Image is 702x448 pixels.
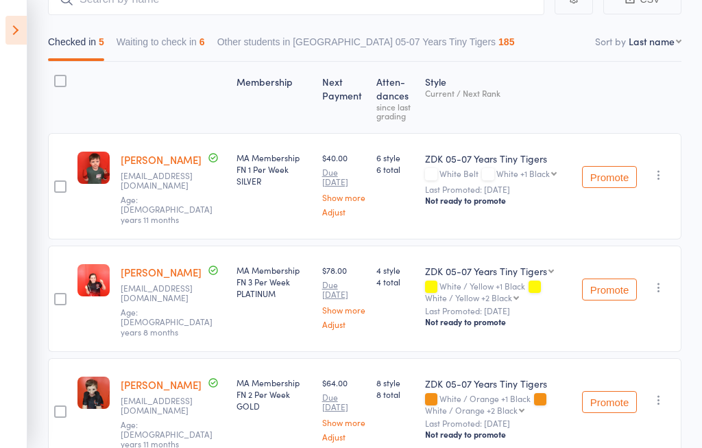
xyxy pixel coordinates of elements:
[582,279,637,300] button: Promote
[376,163,414,175] span: 6 total
[496,169,550,178] div: White +1 Black
[376,377,414,388] span: 8 style
[322,167,365,187] small: Due [DATE]
[425,264,547,278] div: ZDK 05-07 Years Tiny Tigers
[425,152,571,165] div: ZDK 05-07 Years Tiny Tigers
[425,89,571,97] div: Current / Next Rank
[121,152,202,167] a: [PERSON_NAME]
[322,432,365,441] a: Adjust
[48,30,104,61] button: Checked in5
[121,171,210,191] small: Boatsbikesandtrees@gmail.com
[376,264,414,276] span: 4 style
[425,377,571,390] div: ZDK 05-07 Years Tiny Tigers
[425,405,518,414] div: White / Orange +2 Black
[425,429,571,440] div: Not ready to promote
[322,193,365,202] a: Show more
[322,377,365,441] div: $64.00
[121,306,213,338] span: Age: [DEMOGRAPHIC_DATA] years 8 months
[425,418,571,428] small: Last Promoted: [DATE]
[217,30,515,61] button: Other students in [GEOGRAPHIC_DATA] 05-07 Years Tiny Tigers185
[121,265,202,279] a: [PERSON_NAME]
[595,34,626,48] label: Sort by
[322,418,365,427] a: Show more
[498,36,514,47] div: 185
[376,102,414,120] div: since last grading
[322,305,365,314] a: Show more
[322,392,365,412] small: Due [DATE]
[237,264,311,299] div: MA Membership FN 3 Per Week PLATINUM
[317,68,371,127] div: Next Payment
[199,36,205,47] div: 6
[121,377,202,392] a: [PERSON_NAME]
[77,152,110,184] img: image1750840670.png
[322,207,365,216] a: Adjust
[582,391,637,413] button: Promote
[322,280,365,300] small: Due [DATE]
[322,320,365,329] a: Adjust
[425,169,571,180] div: White Belt
[629,34,675,48] div: Last name
[425,185,571,194] small: Last Promoted: [DATE]
[77,264,110,296] img: image1740560647.png
[121,283,210,303] small: vnlev6@hotmail.com
[121,193,213,225] span: Age: [DEMOGRAPHIC_DATA] years 11 months
[582,166,637,188] button: Promote
[425,195,571,206] div: Not ready to promote
[425,293,512,302] div: White / Yellow +2 Black
[237,152,311,187] div: MA Membership FN 1 Per Week SILVER
[425,306,571,316] small: Last Promoted: [DATE]
[322,152,365,216] div: $40.00
[231,68,317,127] div: Membership
[117,30,205,61] button: Waiting to check in6
[425,316,571,327] div: Not ready to promote
[376,276,414,287] span: 4 total
[425,281,571,302] div: White / Yellow +1 Black
[77,377,110,409] img: image1732263131.png
[376,152,414,163] span: 6 style
[121,396,210,416] small: simonhumphreys80@yahoo.com.au
[99,36,104,47] div: 5
[322,264,365,329] div: $78.00
[376,388,414,400] span: 8 total
[420,68,577,127] div: Style
[237,377,311,412] div: MA Membership FN 2 Per Week GOLD
[425,394,571,414] div: White / Orange +1 Black
[371,68,420,127] div: Atten­dances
